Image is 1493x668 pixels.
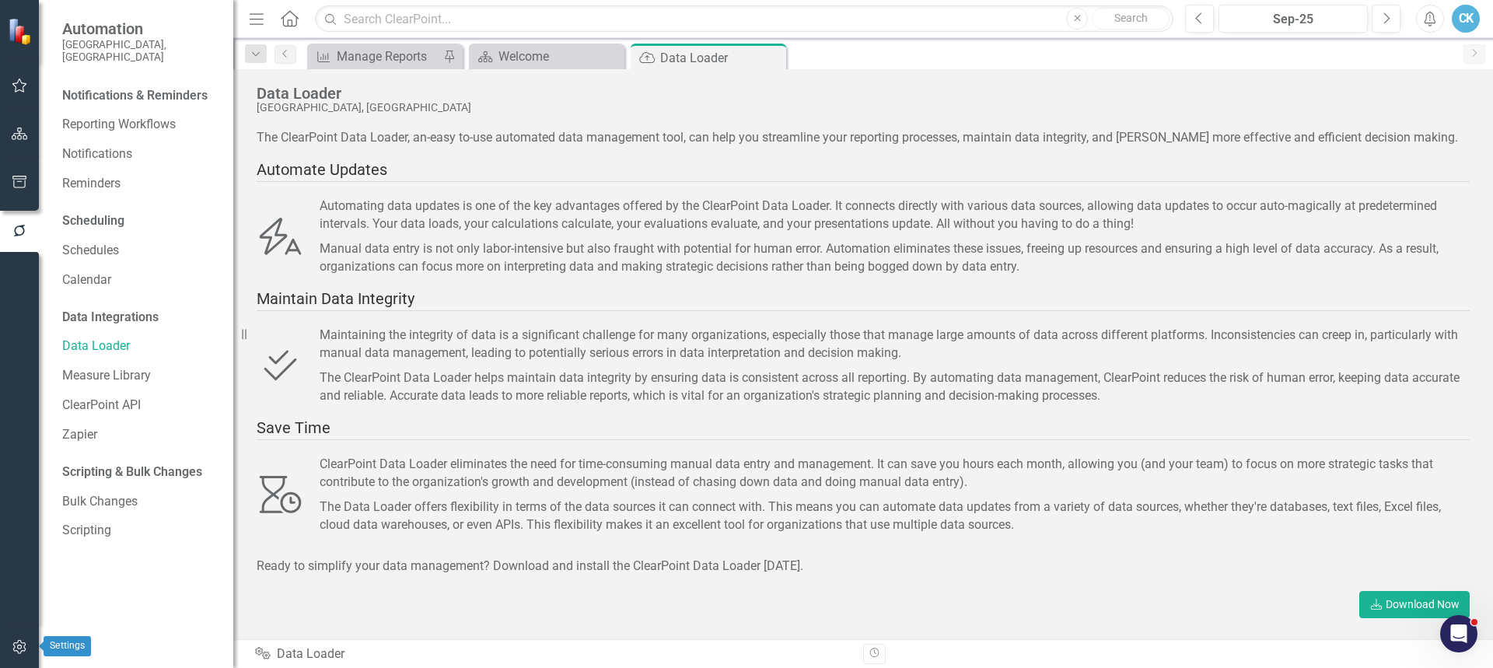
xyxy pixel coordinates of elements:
div: Automating data updates is one of the key advantages offered by the ClearPoint Data Loader. It co... [320,198,1470,233]
button: Sep-25 [1219,5,1368,33]
span: Search [1114,12,1148,24]
div: Data Loader [257,85,1462,102]
div: Manual data entry is not only labor-intensive but also fraught with potential for human error. Au... [320,240,1470,276]
div: ClearPoint Data Loader eliminates the need for time-consuming manual data entry and management. I... [320,456,1470,491]
div: Maintain Data Integrity [257,288,1470,311]
a: Measure Library [62,367,218,385]
div: Scheduling [62,212,124,230]
input: Search ClearPoint... [315,5,1173,33]
iframe: Intercom live chat [1440,615,1477,652]
a: Manage Reports [311,47,439,66]
small: [GEOGRAPHIC_DATA], [GEOGRAPHIC_DATA] [62,38,218,64]
a: Notifications [62,145,218,163]
a: Data Loader [62,337,218,355]
div: Data Loader [660,48,782,68]
div: The Data Loader offers flexibility in terms of the data sources it can connect with. This means y... [320,498,1470,534]
div: Ready to simplify your data management? Download and install the ClearPoint Data Loader [DATE]. [257,558,1470,575]
div: Settings [44,636,91,656]
a: ClearPoint API [62,397,218,414]
div: Data Loader [255,645,851,663]
a: Download Now [1359,591,1470,618]
button: Search [1092,8,1170,30]
div: Welcome [498,47,621,66]
img: ClearPoint Strategy [8,17,35,44]
div: Maintaining the integrity of data is a significant challenge for many organizations, especially t... [320,327,1470,362]
div: Automate Updates [257,159,1470,182]
div: Manage Reports [337,47,439,66]
a: Bulk Changes [62,493,218,511]
div: Data Integrations [62,309,159,327]
a: Welcome [473,47,621,66]
div: [GEOGRAPHIC_DATA], [GEOGRAPHIC_DATA] [257,102,1462,114]
a: Reminders [62,175,218,193]
a: Scripting [62,522,218,540]
a: Reporting Workflows [62,116,218,134]
a: Zapier [62,426,218,444]
a: Schedules [62,242,218,260]
span: Automation [62,19,218,38]
button: CK [1452,5,1480,33]
a: Calendar [62,271,218,289]
div: Save Time [257,417,1470,440]
div: Notifications & Reminders [62,87,208,105]
div: The ClearPoint Data Loader, an-easy to-use automated data management tool, can help you streamlin... [257,129,1470,147]
div: Scripting & Bulk Changes [62,463,202,481]
div: The ClearPoint Data Loader helps maintain data integrity by ensuring data is consistent across al... [320,369,1470,405]
div: Sep-25 [1224,10,1362,29]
